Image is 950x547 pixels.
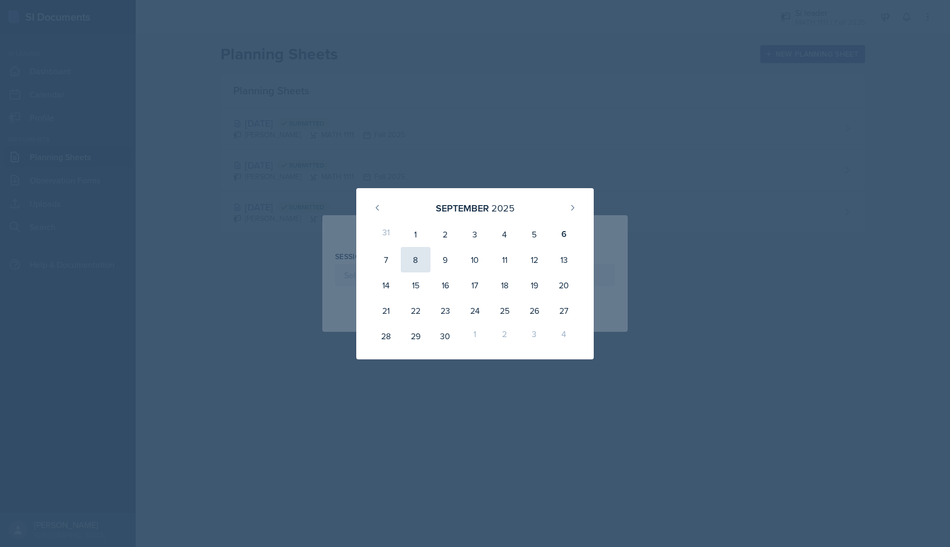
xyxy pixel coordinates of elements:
[490,247,520,272] div: 11
[520,272,549,298] div: 19
[401,247,430,272] div: 8
[491,201,515,215] div: 2025
[520,323,549,349] div: 3
[520,247,549,272] div: 12
[460,323,490,349] div: 1
[549,298,579,323] div: 27
[401,323,430,349] div: 29
[490,222,520,247] div: 4
[490,272,520,298] div: 18
[401,272,430,298] div: 15
[371,272,401,298] div: 14
[401,298,430,323] div: 22
[430,323,460,349] div: 30
[371,298,401,323] div: 21
[436,201,489,215] div: September
[371,247,401,272] div: 7
[549,247,579,272] div: 13
[371,222,401,247] div: 31
[460,298,490,323] div: 24
[401,222,430,247] div: 1
[430,298,460,323] div: 23
[460,247,490,272] div: 10
[520,298,549,323] div: 26
[430,247,460,272] div: 9
[371,323,401,349] div: 28
[549,323,579,349] div: 4
[460,222,490,247] div: 3
[549,272,579,298] div: 20
[430,222,460,247] div: 2
[430,272,460,298] div: 16
[520,222,549,247] div: 5
[490,298,520,323] div: 25
[549,222,579,247] div: 6
[460,272,490,298] div: 17
[490,323,520,349] div: 2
